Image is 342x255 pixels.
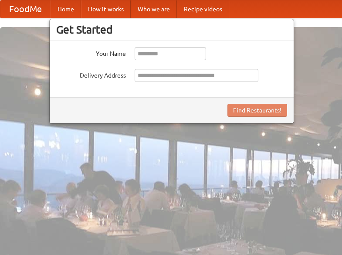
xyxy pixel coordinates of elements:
[51,0,81,18] a: Home
[56,47,126,58] label: Your Name
[0,0,51,18] a: FoodMe
[227,104,287,117] button: Find Restaurants!
[81,0,131,18] a: How it works
[56,23,287,36] h3: Get Started
[56,69,126,80] label: Delivery Address
[131,0,177,18] a: Who we are
[177,0,229,18] a: Recipe videos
